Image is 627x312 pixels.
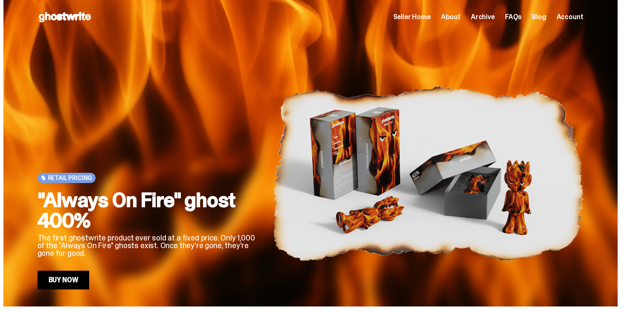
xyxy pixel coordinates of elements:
p: The first ghostwrite product ever sold at a fixed price. Only 1,000 of the "Always On Fire" ghost... [38,234,259,257]
h2: "Always On Fire" ghost 400% [38,190,259,231]
a: FAQs [505,14,522,20]
a: Account [557,14,583,20]
span: Retail Pricing [48,175,93,181]
img: "Always On Fire" ghost 400% [273,57,583,289]
a: Seller Home [393,14,431,20]
a: Buy Now [38,271,90,289]
a: Blog [532,14,546,20]
a: About [441,14,461,20]
a: Archive [471,14,495,20]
